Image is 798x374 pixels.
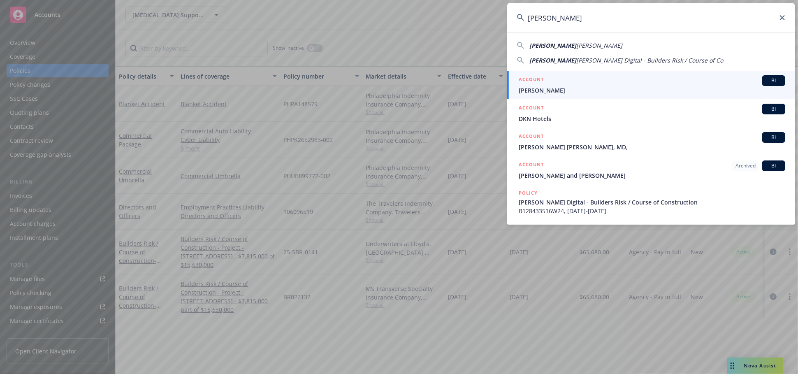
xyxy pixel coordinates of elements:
span: [PERSON_NAME] Digital - Builders Risk / Course of Construction [519,198,785,207]
a: POLICY[PERSON_NAME] Digital - Builders Risk / Course of ConstructionB128433516W24, [DATE]-[DATE] [507,184,795,220]
span: DKN Hotels [519,114,785,123]
span: BI [766,77,782,84]
h5: ACCOUNT [519,104,544,114]
span: B128433516W24, [DATE]-[DATE] [519,207,785,215]
a: ACCOUNTArchivedBI[PERSON_NAME] and [PERSON_NAME] [507,156,795,184]
h5: ACCOUNT [519,75,544,85]
span: [PERSON_NAME] [519,86,785,95]
a: ACCOUNTBIDKN Hotels [507,99,795,128]
input: Search... [507,3,795,33]
span: Archived [735,162,756,170]
span: [PERSON_NAME] [PERSON_NAME], MD, [519,143,785,151]
a: ACCOUNTBI[PERSON_NAME] [PERSON_NAME], MD, [507,128,795,156]
span: [PERSON_NAME] Digital - Builders Risk / Course of Co [576,56,723,64]
span: BI [766,134,782,141]
span: BI [766,162,782,170]
span: [PERSON_NAME] [529,56,576,64]
h5: ACCOUNT [519,160,544,170]
span: [PERSON_NAME] [576,42,622,49]
span: BI [766,105,782,113]
h5: POLICY [519,189,538,197]
a: ACCOUNTBI[PERSON_NAME] [507,71,795,99]
span: [PERSON_NAME] [529,42,576,49]
span: [PERSON_NAME] and [PERSON_NAME] [519,171,785,180]
h5: ACCOUNT [519,132,544,142]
